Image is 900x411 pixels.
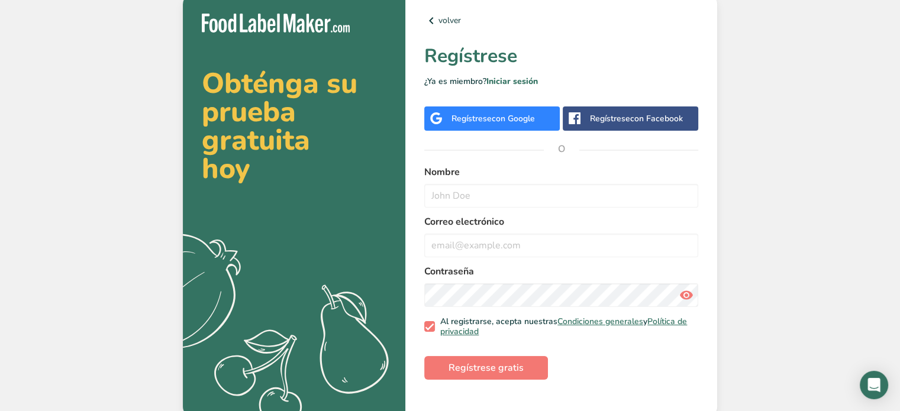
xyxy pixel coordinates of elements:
label: Correo electrónico [424,215,698,229]
label: Nombre [424,165,698,179]
img: Food Label Maker [202,14,350,33]
input: John Doe [424,184,698,208]
label: Contraseña [424,264,698,279]
span: Al registrarse, acepta nuestras y [435,316,694,337]
div: Regístrese [451,112,535,125]
h2: Obténga su prueba gratuita hoy [202,69,386,183]
a: Política de privacidad [440,316,687,338]
a: Condiciones generales [557,316,643,327]
div: Open Intercom Messenger [860,371,888,399]
h1: Regístrese [424,42,698,70]
button: Regístrese gratis [424,356,548,380]
a: Iniciar sesión [486,76,538,87]
span: Regístrese gratis [449,361,524,375]
span: con Google [492,113,535,124]
a: volver [424,14,698,28]
p: ¿Ya es miembro? [424,75,698,88]
input: email@example.com [424,234,698,257]
span: con Facebook [630,113,683,124]
div: Regístrese [590,112,683,125]
span: O [544,131,579,167]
